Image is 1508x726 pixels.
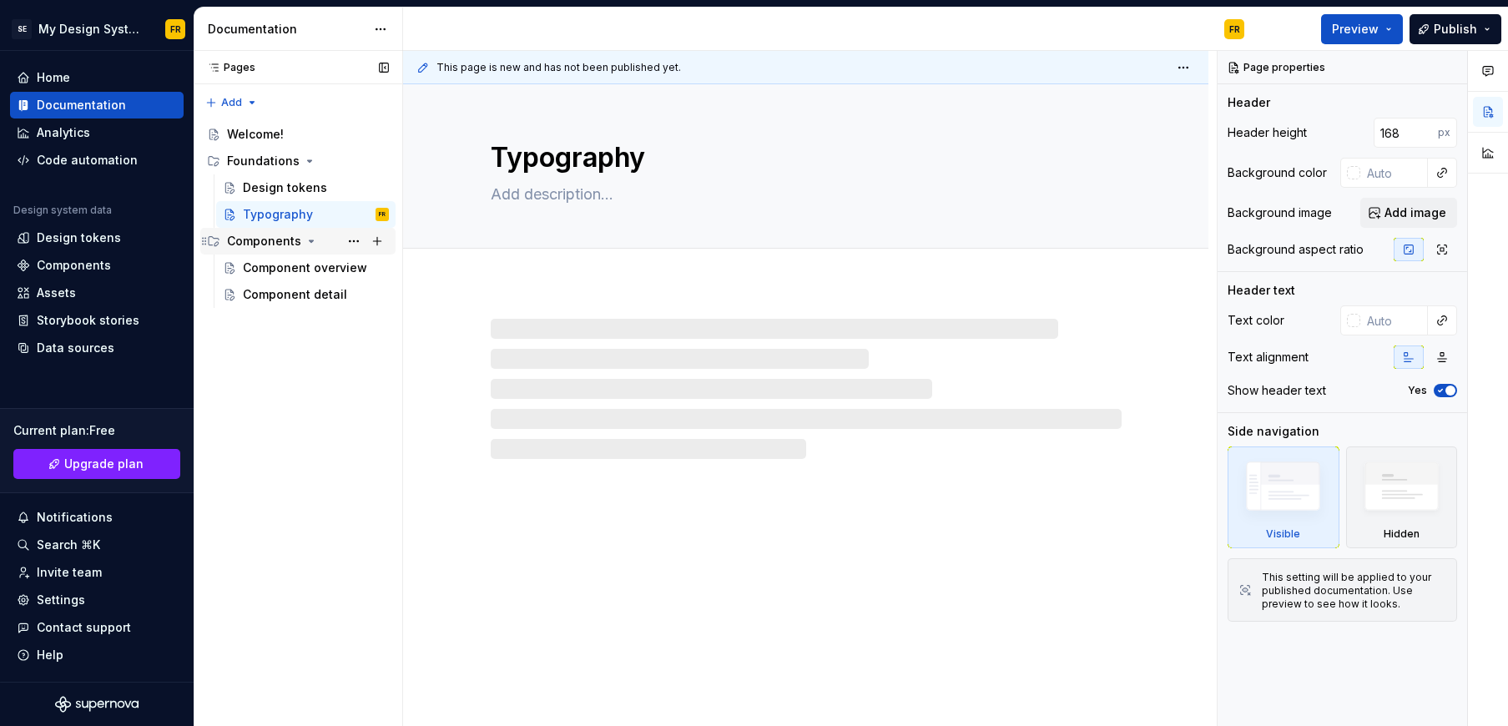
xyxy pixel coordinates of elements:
div: FR [379,206,386,223]
div: Help [37,647,63,663]
svg: Supernova Logo [55,696,139,713]
div: FR [1229,23,1240,36]
div: Documentation [208,21,366,38]
div: Hidden [1384,527,1420,541]
p: px [1438,126,1450,139]
div: Background color [1228,164,1327,181]
button: Search ⌘K [10,532,184,558]
div: Design tokens [243,179,327,196]
div: Components [227,233,301,250]
a: Assets [10,280,184,306]
div: Side navigation [1228,423,1319,440]
div: Foundations [227,153,300,169]
button: Contact support [10,614,184,641]
div: Contact support [37,619,131,636]
div: Pages [200,61,255,74]
a: Component overview [216,255,396,281]
a: Component detail [216,281,396,308]
input: Auto [1360,305,1428,335]
div: This setting will be applied to your published documentation. Use preview to see how it looks. [1262,571,1446,611]
div: SE [12,19,32,39]
a: Code automation [10,147,184,174]
a: Storybook stories [10,307,184,334]
a: Documentation [10,92,184,118]
span: Publish [1434,21,1477,38]
a: Design tokens [10,224,184,251]
button: Notifications [10,504,184,531]
div: Home [37,69,70,86]
div: Visible [1266,527,1300,541]
button: Add image [1360,198,1457,228]
span: Preview [1332,21,1379,38]
a: Analytics [10,119,184,146]
div: Assets [37,285,76,301]
button: Help [10,642,184,668]
div: Hidden [1346,446,1458,548]
span: This page is new and has not been published yet. [436,61,681,74]
div: Storybook stories [37,312,139,329]
div: Header height [1228,124,1307,141]
div: Analytics [37,124,90,141]
span: Upgrade plan [64,456,144,472]
input: Auto [1374,118,1438,148]
a: Invite team [10,559,184,586]
div: Show header text [1228,382,1326,399]
div: Welcome! [227,126,284,143]
div: Header [1228,94,1270,111]
div: Code automation [37,152,138,169]
label: Yes [1408,384,1427,397]
button: Publish [1410,14,1501,44]
div: Notifications [37,509,113,526]
div: Visible [1228,446,1339,548]
div: Text alignment [1228,349,1309,366]
div: Typography [243,206,313,223]
a: Settings [10,587,184,613]
div: Components [200,228,396,255]
div: Search ⌘K [37,537,100,553]
div: Components [37,257,111,274]
div: Invite team [37,564,102,581]
div: Component detail [243,286,347,303]
div: FR [170,23,181,36]
a: TypographyFR [216,201,396,228]
div: My Design System [38,21,145,38]
div: Background image [1228,204,1332,221]
div: Settings [37,592,85,608]
div: Current plan : Free [13,422,180,439]
button: Add [200,91,263,114]
div: Background aspect ratio [1228,241,1364,258]
div: Foundations [200,148,396,174]
div: Documentation [37,97,126,113]
input: Auto [1360,158,1428,188]
button: Preview [1321,14,1403,44]
div: Design tokens [37,229,121,246]
a: Components [10,252,184,279]
button: SEMy Design SystemFR [3,11,190,47]
div: Data sources [37,340,114,356]
div: Page tree [200,121,396,308]
div: Header text [1228,282,1295,299]
button: Upgrade plan [13,449,180,479]
span: Add [221,96,242,109]
a: Welcome! [200,121,396,148]
div: Design system data [13,204,112,217]
div: Component overview [243,260,367,276]
textarea: Typography [487,138,1118,178]
a: Home [10,64,184,91]
span: Add image [1384,204,1446,221]
a: Design tokens [216,174,396,201]
a: Data sources [10,335,184,361]
div: Text color [1228,312,1284,329]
